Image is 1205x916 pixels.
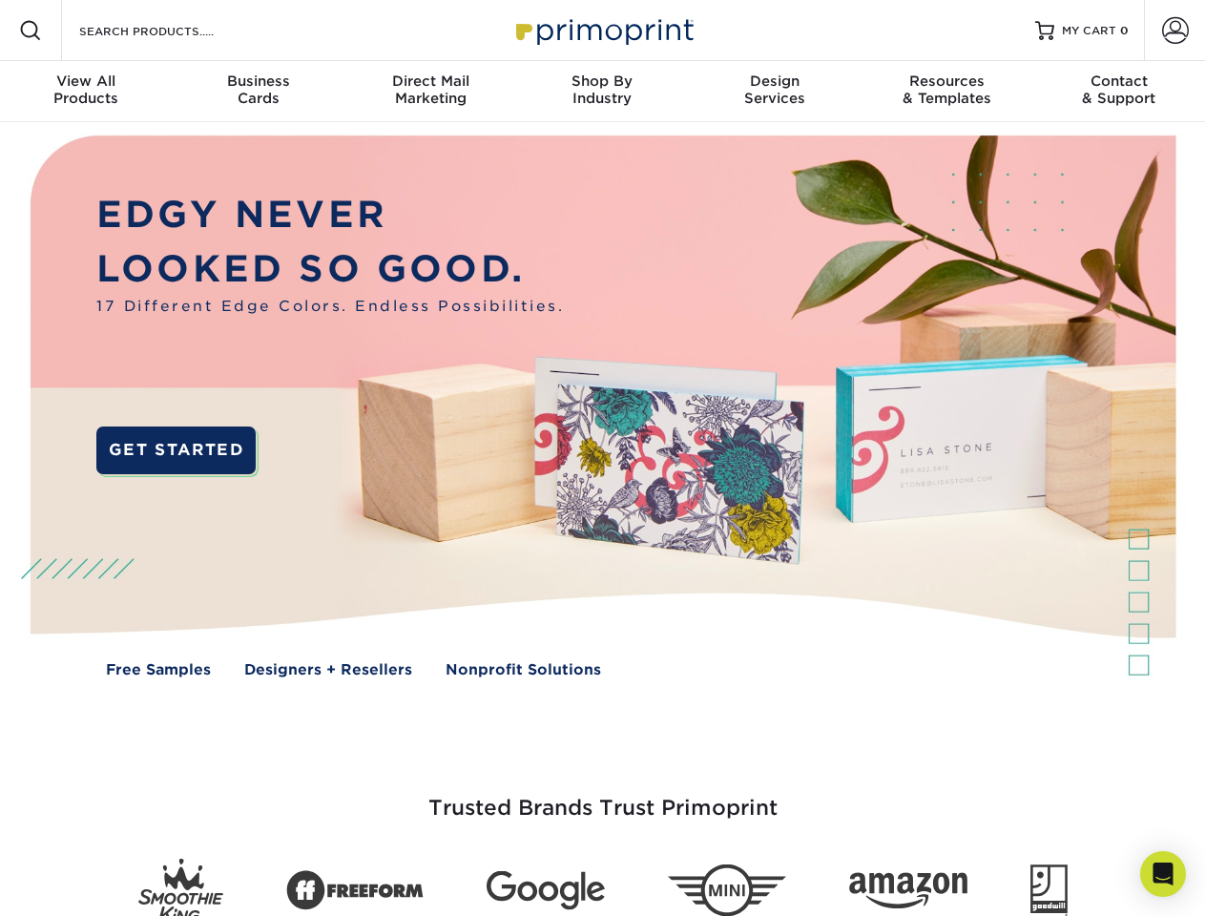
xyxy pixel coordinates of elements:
img: Goodwill [1030,864,1068,916]
div: Open Intercom Messenger [1140,851,1186,897]
span: Shop By [516,73,688,90]
span: Design [689,73,861,90]
a: GET STARTED [96,427,256,474]
span: 0 [1120,24,1129,37]
div: Marketing [344,73,516,107]
img: Amazon [849,873,967,909]
a: Shop ByIndustry [516,61,688,122]
p: LOOKED SO GOOD. [96,242,564,297]
div: Industry [516,73,688,107]
input: SEARCH PRODUCTS..... [77,19,263,42]
span: Business [172,73,343,90]
div: Services [689,73,861,107]
iframe: Google Customer Reviews [5,858,162,909]
p: EDGY NEVER [96,188,564,242]
span: Resources [861,73,1032,90]
div: Cards [172,73,343,107]
span: Contact [1033,73,1205,90]
img: Primoprint [508,10,698,51]
h3: Trusted Brands Trust Primoprint [45,750,1161,843]
img: Google [487,871,605,910]
a: BusinessCards [172,61,343,122]
a: Resources& Templates [861,61,1032,122]
div: & Support [1033,73,1205,107]
span: 17 Different Edge Colors. Endless Possibilities. [96,296,564,318]
a: Contact& Support [1033,61,1205,122]
a: Designers + Resellers [244,659,412,681]
a: DesignServices [689,61,861,122]
a: Nonprofit Solutions [446,659,601,681]
div: & Templates [861,73,1032,107]
span: Direct Mail [344,73,516,90]
a: Direct MailMarketing [344,61,516,122]
span: MY CART [1062,23,1116,39]
a: Free Samples [106,659,211,681]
